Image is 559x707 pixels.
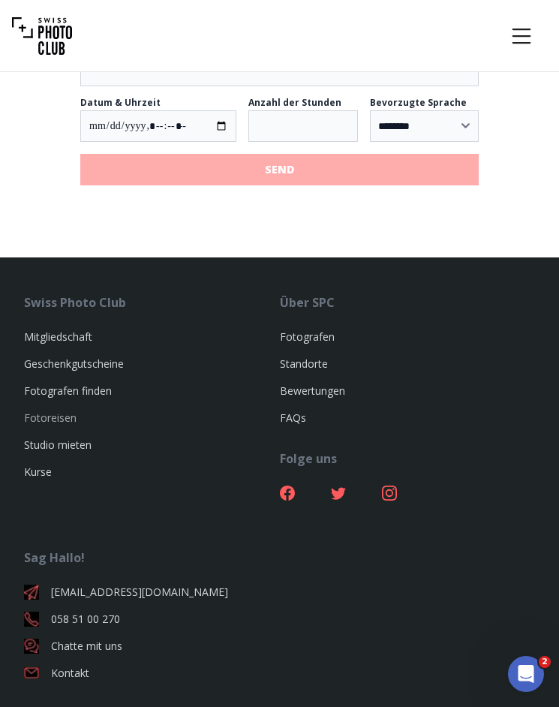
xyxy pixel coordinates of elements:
[24,293,280,311] div: Swiss Photo Club
[539,656,551,668] span: 2
[24,384,112,398] a: Fotografen finden
[370,96,467,109] label: Bevorzugte Sprache
[24,329,92,344] a: Mitgliedschaft
[280,411,306,425] a: FAQs
[248,96,341,109] label: Anzahl der Stunden
[24,585,280,600] a: [EMAIL_ADDRESS][DOMAIN_NAME]
[508,656,544,692] iframe: Intercom live chat
[24,438,92,452] a: Studio mieten
[24,612,280,627] a: 058 51 00 270
[280,357,328,371] a: Standorte
[80,96,161,109] label: Datum & Uhrzeit
[265,162,294,177] b: Send
[24,357,124,371] a: Geschenkgutscheine
[12,6,72,66] img: Swiss photo club
[24,465,52,479] a: Kurse
[24,639,280,654] a: Chatte mit uns
[280,329,335,344] a: Fotografen
[280,384,345,398] a: Bewertungen
[280,293,536,311] div: Über SPC
[80,154,479,185] button: Send
[24,549,280,567] div: Sag Hallo!
[280,450,536,468] div: Folge uns
[496,11,547,62] button: Menu
[24,411,77,425] a: Fotoreisen
[24,666,280,681] a: Kontakt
